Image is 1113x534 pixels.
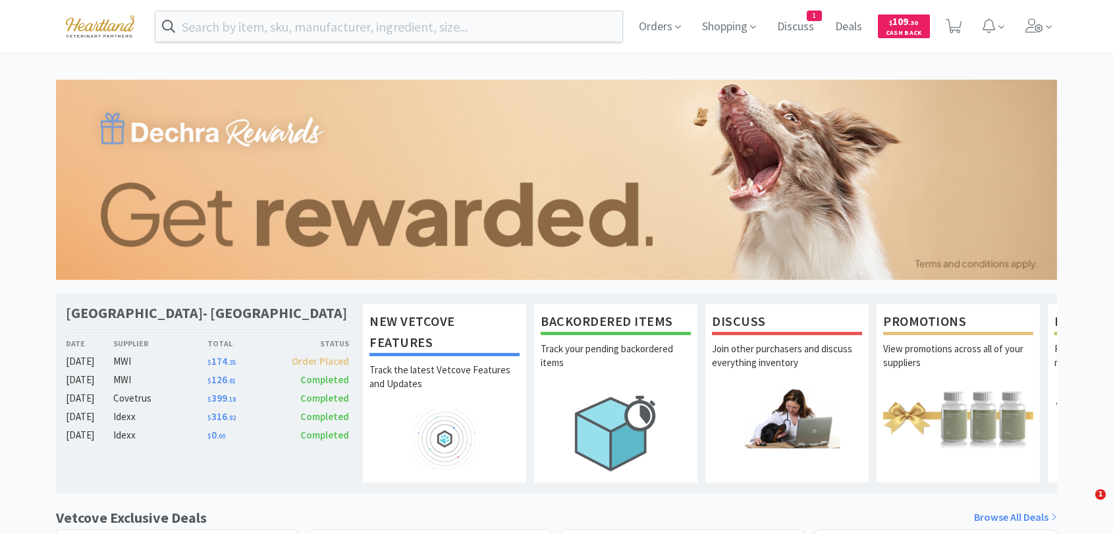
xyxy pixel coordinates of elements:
span: Order Placed [292,355,349,367]
div: Supplier [113,337,207,350]
a: [DATE]Idexx$316.92Completed [66,409,349,425]
div: MWI [113,354,207,369]
input: Search by item, sku, manufacturer, ingredient, size... [155,11,622,41]
p: Track the latest Vetcove Features and Updates [369,363,520,409]
a: DiscussJoin other purchasers and discuss everything inventory [705,304,869,483]
span: 126 [207,373,236,386]
a: [DATE]MWI$126.91Completed [66,372,349,388]
img: hero_discuss.png [712,388,862,448]
div: Status [278,337,349,350]
a: [DATE]Covetrus$399.18Completed [66,390,349,406]
iframe: Intercom live chat [1068,489,1100,521]
a: PromotionsView promotions across all of your suppliers [876,304,1041,483]
h1: [GEOGRAPHIC_DATA]- [GEOGRAPHIC_DATA] [66,304,347,323]
span: . 91 [227,377,236,385]
span: Completed [300,373,349,386]
div: Idexx [113,409,207,425]
span: . 18 [227,395,236,404]
span: $ [207,432,211,441]
span: Cash Back [886,30,922,38]
span: $ [207,377,211,385]
span: . 35 [227,358,236,367]
a: Backordered ItemsTrack your pending backordered items [533,304,698,483]
div: [DATE] [66,372,113,388]
img: hero_backorders.png [541,388,691,478]
div: [DATE] [66,427,113,443]
a: Browse All Deals [974,509,1057,526]
h1: Promotions [883,311,1033,335]
div: Covetrus [113,390,207,406]
h1: Backordered Items [541,311,691,335]
a: $109.30Cash Back [878,9,930,44]
div: [DATE] [66,409,113,425]
div: [DATE] [66,354,113,369]
a: Deals [830,21,867,33]
h1: Discuss [712,311,862,335]
img: 68361da09ae4415aa60d2b591e5f818c.jpg [56,80,1057,280]
span: Completed [300,429,349,441]
p: Track your pending backordered items [541,342,691,388]
a: Discuss1 [772,21,819,33]
span: Completed [300,410,349,423]
span: 0 [207,429,225,441]
span: 1 [807,11,821,20]
div: Date [66,337,113,350]
div: Total [207,337,279,350]
p: View promotions across all of your suppliers [883,342,1033,388]
span: . 00 [217,432,225,441]
span: 399 [207,392,236,404]
img: hero_feature_roadmap.png [369,409,520,469]
span: 1 [1095,489,1106,500]
span: Completed [300,392,349,404]
span: 174 [207,355,236,367]
a: New Vetcove FeaturesTrack the latest Vetcove Features and Updates [362,304,527,483]
span: 316 [207,410,236,423]
p: Join other purchasers and discuss everything inventory [712,342,862,388]
img: hero_promotions.png [883,388,1033,448]
span: $ [889,18,892,27]
span: $ [207,395,211,404]
a: [DATE]MWI$174.35Order Placed [66,354,349,369]
div: Idexx [113,427,207,443]
span: $ [207,358,211,367]
span: . 92 [227,414,236,422]
a: [DATE]Idexx$0.00Completed [66,427,349,443]
span: $ [207,414,211,422]
h1: New Vetcove Features [369,311,520,356]
h1: Vetcove Exclusive Deals [56,506,207,529]
span: . 30 [908,18,918,27]
img: cad7bdf275c640399d9c6e0c56f98fd2_10.png [56,8,144,44]
div: MWI [113,372,207,388]
span: 109 [889,15,918,28]
div: [DATE] [66,390,113,406]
